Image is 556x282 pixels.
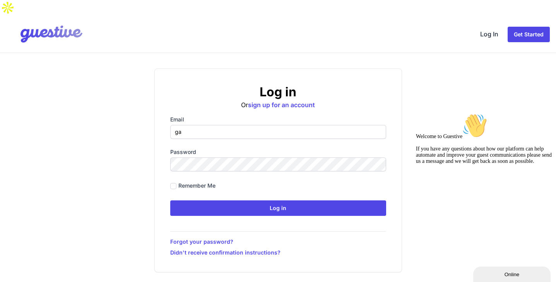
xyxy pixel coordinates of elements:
[170,238,386,246] a: Forgot your password?
[473,265,552,282] iframe: chat widget
[508,27,550,42] a: Get Started
[477,25,501,43] a: Log In
[170,116,386,123] label: Email
[413,110,552,263] iframe: chat widget
[170,148,386,156] label: Password
[170,249,386,256] a: Didn't receive confirmation instructions?
[170,84,386,100] h2: Log in
[170,125,386,139] input: you@example.com
[170,84,386,109] div: Or
[50,3,74,28] img: :wave:
[248,101,315,109] a: sign up for an account
[3,23,139,54] span: Welcome to Guestive If you have any questions about how our platform can help automate and improv...
[170,200,386,216] input: Log in
[178,182,216,190] label: Remember me
[3,3,142,54] div: Welcome to Guestive👋If you have any questions about how our platform can help automate and improv...
[6,19,84,50] img: Your Company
